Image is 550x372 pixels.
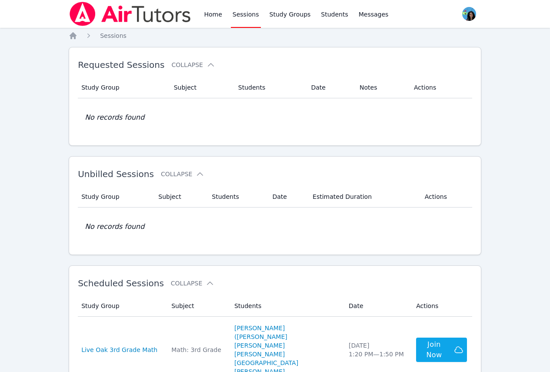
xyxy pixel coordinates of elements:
[354,77,409,98] th: Notes
[78,186,153,208] th: Study Group
[78,295,166,317] th: Study Group
[359,10,389,19] span: Messages
[166,295,229,317] th: Subject
[234,324,338,341] a: [PERSON_NAME] ([PERSON_NAME]
[69,2,192,26] img: Air Tutors
[169,77,233,98] th: Subject
[171,345,224,354] div: Math: 3rd Grade
[234,350,338,367] a: [PERSON_NAME][GEOGRAPHIC_DATA]
[69,31,481,40] nav: Breadcrumb
[267,186,307,208] th: Date
[207,186,267,208] th: Students
[161,170,204,178] button: Collapse
[81,345,157,354] a: Live Oak 3rd Grade Math
[171,279,214,288] button: Collapse
[233,77,306,98] th: Students
[420,339,449,360] span: Join Now
[100,31,127,40] a: Sessions
[78,77,169,98] th: Study Group
[420,186,472,208] th: Actions
[306,77,355,98] th: Date
[307,186,420,208] th: Estimated Duration
[416,338,467,362] button: Join Now
[78,278,164,288] span: Scheduled Sessions
[153,186,207,208] th: Subject
[78,169,154,179] span: Unbilled Sessions
[343,295,411,317] th: Date
[78,98,472,137] td: No records found
[234,341,285,350] a: [PERSON_NAME]
[100,32,127,39] span: Sessions
[411,295,472,317] th: Actions
[229,295,343,317] th: Students
[349,341,406,359] div: [DATE] 1:20 PM — 1:50 PM
[78,208,472,246] td: No records found
[78,60,164,70] span: Requested Sessions
[171,60,215,69] button: Collapse
[409,77,472,98] th: Actions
